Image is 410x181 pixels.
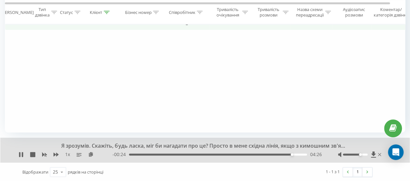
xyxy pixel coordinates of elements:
span: - 00:24 [112,151,129,158]
div: Бізнес номер [125,9,151,15]
div: Open Intercom Messenger [388,144,404,160]
a: 1 [353,167,362,176]
span: 1 x [65,151,70,158]
div: Тривалість очікування [215,7,240,18]
div: Accessibility label [359,153,361,156]
div: Тип дзвінка [35,7,50,18]
div: 1 - 1 з 1 [326,168,340,175]
div: Клієнт [90,9,102,15]
span: Відображати [22,169,48,175]
div: Я зрозумів. Скажіть, будь ласка, міг би нагадати про це? Просто в мене східна лінія, якщо з кимош... [55,142,346,150]
div: Статус [60,9,73,15]
span: 04:26 [310,151,322,158]
div: Тривалість розмови [255,7,281,18]
span: рядків на сторінці [68,169,103,175]
div: [PERSON_NAME] [1,9,34,15]
div: Коментар/категорія дзвінка [372,7,410,18]
div: Accessibility label [291,153,293,156]
div: Аудіозапис розмови [338,7,369,18]
div: Співробітник [169,9,195,15]
div: 25 [53,169,58,175]
div: Назва схеми переадресації [296,7,323,18]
